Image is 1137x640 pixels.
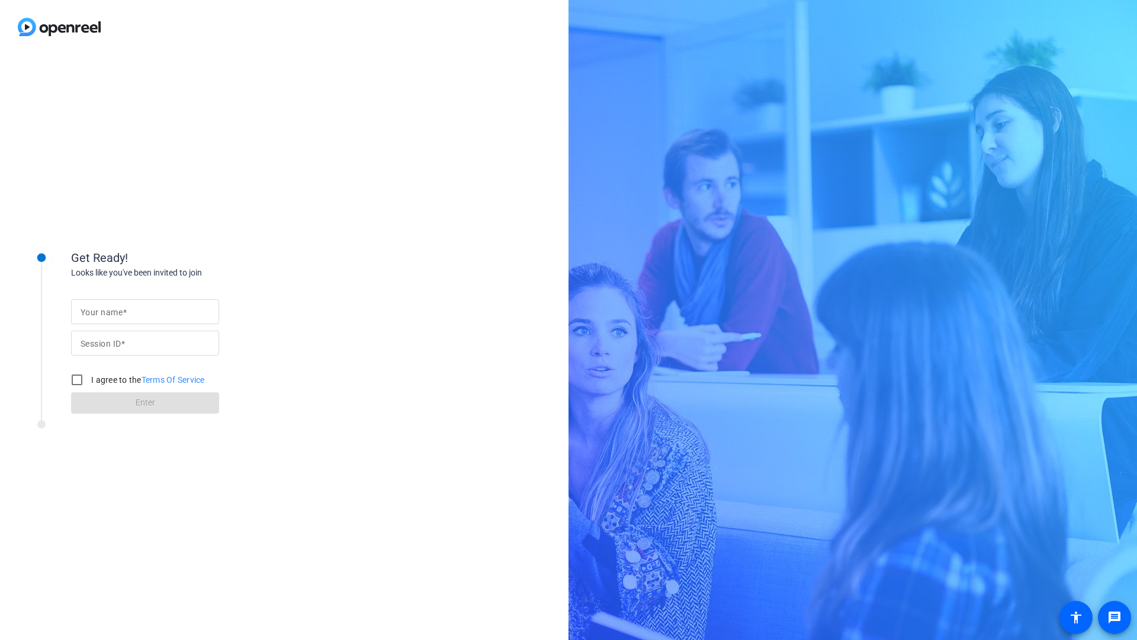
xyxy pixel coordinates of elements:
[71,267,308,279] div: Looks like you've been invited to join
[71,249,308,267] div: Get Ready!
[1069,610,1083,625] mat-icon: accessibility
[1107,610,1122,625] mat-icon: message
[89,374,205,386] label: I agree to the
[81,308,123,317] mat-label: Your name
[142,375,205,385] a: Terms Of Service
[81,339,121,348] mat-label: Session ID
